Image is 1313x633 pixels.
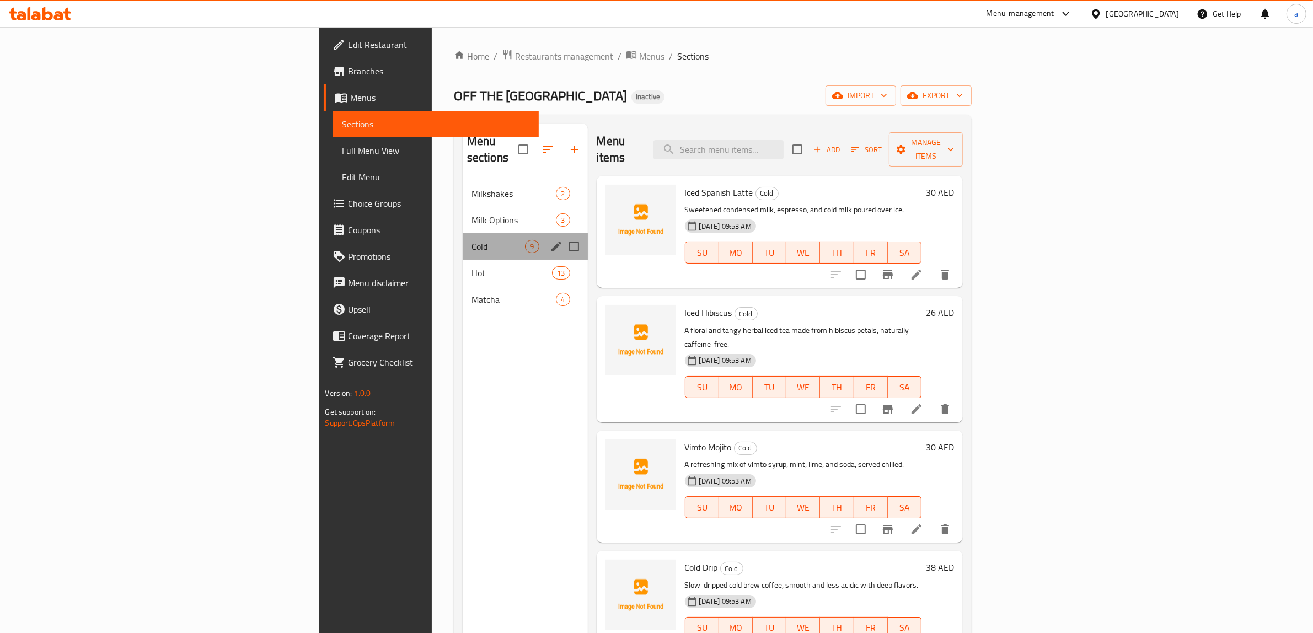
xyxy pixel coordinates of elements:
div: items [552,266,570,280]
span: MO [724,500,748,516]
button: import [826,85,896,106]
span: Edit Menu [342,170,530,184]
span: 9 [526,242,538,252]
span: Sections [677,50,709,63]
a: Coverage Report [324,323,539,349]
span: Add item [809,141,844,158]
button: MO [719,376,753,398]
span: Inactive [631,92,664,101]
a: Edit menu item [910,403,923,416]
span: Select to update [849,518,872,541]
span: Menus [350,91,530,104]
a: Choice Groups [324,190,539,217]
span: OFF THE [GEOGRAPHIC_DATA] [454,83,627,108]
a: Sections [333,111,539,137]
span: Promotions [348,250,530,263]
span: [DATE] 09:53 AM [695,355,756,366]
nav: Menu sections [463,176,588,317]
span: SU [690,500,715,516]
span: Get support on: [325,405,376,419]
h6: 26 AED [926,305,954,320]
span: TH [824,379,849,395]
a: Menus [324,84,539,111]
img: Vimto Mojito [605,439,676,510]
span: Cold Drip [685,559,718,576]
span: Iced Hibiscus [685,304,732,321]
div: Cold9edit [463,233,588,260]
div: Cold [755,187,779,200]
button: TH [820,376,854,398]
span: TH [824,500,849,516]
button: TH [820,242,854,264]
span: MO [724,379,748,395]
span: 13 [553,268,569,278]
div: items [525,240,539,253]
span: MO [724,245,748,261]
span: Matcha [471,293,556,306]
a: Edit Restaurant [324,31,539,58]
span: FR [859,379,883,395]
a: Restaurants management [502,49,613,63]
div: Milkshakes2 [463,180,588,207]
button: MO [719,242,753,264]
span: import [834,89,887,103]
span: WE [791,500,816,516]
span: 3 [556,215,569,226]
span: Select to update [849,398,872,421]
li: / [669,50,673,63]
img: Iced Spanish Latte [605,185,676,255]
span: 1.0.0 [353,386,371,400]
button: delete [932,261,958,288]
a: Upsell [324,296,539,323]
span: Cold [721,562,743,575]
span: SA [892,500,917,516]
span: SA [892,379,917,395]
span: Sort sections [535,136,561,163]
span: Milk Options [471,213,556,227]
button: SA [888,496,921,518]
button: FR [854,242,888,264]
button: WE [786,376,820,398]
span: Upsell [348,303,530,316]
span: Cold [735,442,757,454]
div: Matcha4 [463,286,588,313]
button: SA [888,242,921,264]
span: TU [757,379,782,395]
span: Iced Spanish Latte [685,184,753,201]
h6: 38 AED [926,560,954,575]
a: Edit Menu [333,164,539,190]
p: Sweetened condensed milk, espresso, and cold milk poured over ice. [685,203,921,217]
span: Menus [639,50,664,63]
button: WE [786,242,820,264]
input: search [653,140,784,159]
div: Menu-management [987,7,1054,20]
h6: 30 AED [926,439,954,455]
h2: Menu items [597,133,640,166]
div: Inactive [631,90,664,104]
span: Menu disclaimer [348,276,530,289]
div: items [556,187,570,200]
span: Add [812,143,842,156]
span: Sort [851,143,882,156]
span: Choice Groups [348,197,530,210]
button: Branch-specific-item [875,261,901,288]
button: Branch-specific-item [875,516,901,543]
span: FR [859,500,883,516]
div: Cold [735,307,758,320]
span: Vimto Mojito [685,439,732,455]
span: [DATE] 09:53 AM [695,596,756,607]
button: TU [753,242,786,264]
span: Grocery Checklist [348,356,530,369]
span: Full Menu View [342,144,530,157]
div: Cold [734,442,757,455]
p: Slow-dripped cold brew coffee, smooth and less acidic with deep flavors. [685,578,921,592]
span: [DATE] 09:53 AM [695,476,756,486]
span: Cold [471,240,526,253]
button: TH [820,496,854,518]
button: SU [685,496,719,518]
span: Cold [756,187,778,200]
button: Manage items [889,132,963,167]
button: delete [932,396,958,422]
span: Select section [786,138,809,161]
span: FR [859,245,883,261]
